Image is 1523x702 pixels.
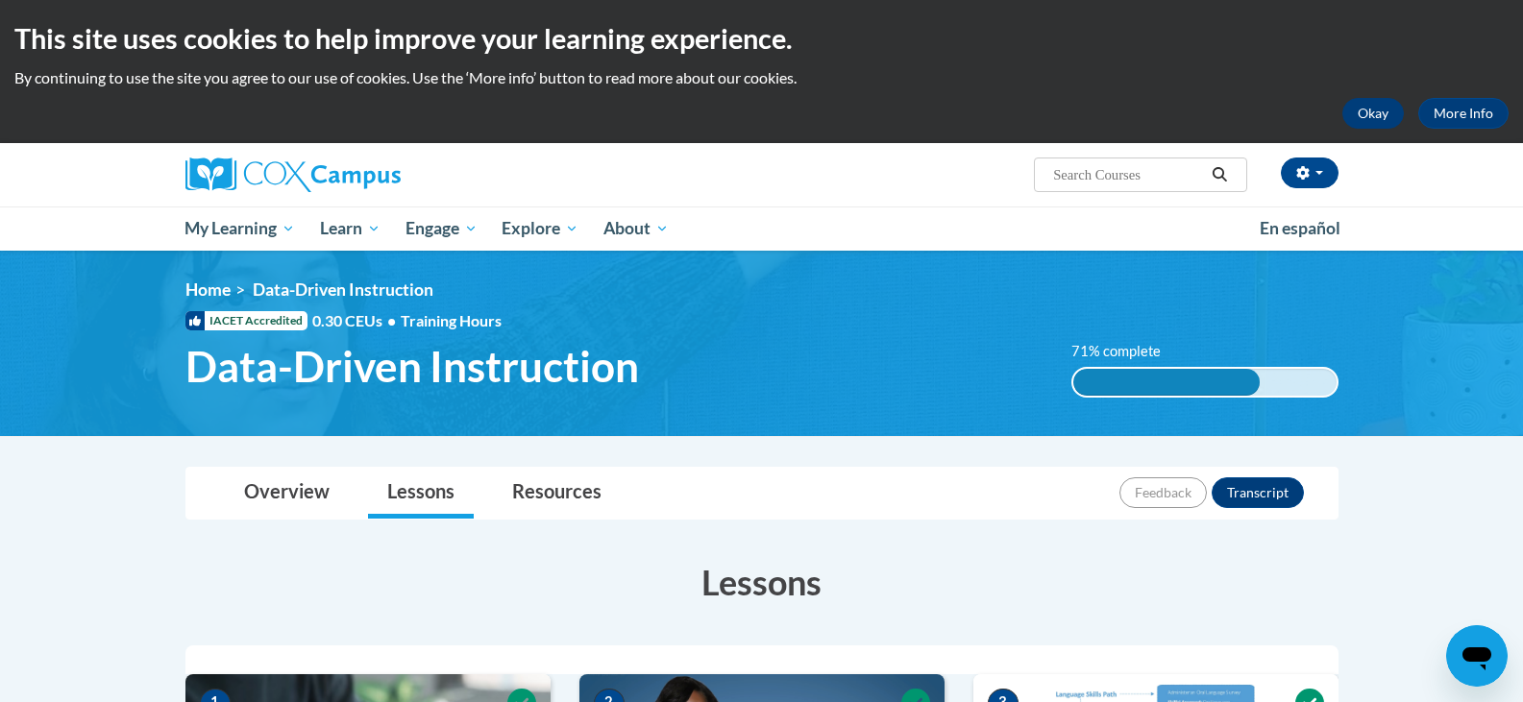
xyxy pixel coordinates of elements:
span: Training Hours [401,311,502,329]
span: Engage [405,217,478,240]
a: En español [1247,208,1353,249]
a: Explore [489,206,591,251]
span: Learn [320,217,381,240]
span: About [603,217,669,240]
button: Search [1205,163,1234,186]
span: • [387,311,396,329]
span: En español [1260,218,1340,238]
a: Learn [307,206,393,251]
div: Main menu [157,206,1367,251]
a: Cox Campus [185,157,551,192]
span: Data-Driven Instruction [253,279,433,300]
a: Engage [393,206,490,251]
label: 71% complete [1071,341,1182,362]
h3: Lessons [185,558,1339,606]
iframe: Button to launch messaging window [1446,625,1508,687]
input: Search Courses [1051,163,1205,186]
a: Overview [225,468,349,519]
span: My Learning [184,217,295,240]
h2: This site uses cookies to help improve your learning experience. [14,19,1509,58]
button: Transcript [1212,477,1304,508]
button: Account Settings [1281,157,1339,188]
a: About [591,206,681,251]
span: Explore [502,217,578,240]
span: IACET Accredited [185,311,307,330]
span: Data-Driven Instruction [185,341,639,392]
a: More Info [1418,98,1509,129]
img: Cox Campus [185,157,401,192]
button: Feedback [1119,477,1207,508]
a: Lessons [368,468,474,519]
a: My Learning [173,206,308,251]
a: Home [185,279,231,300]
span: 0.30 CEUs [312,310,401,331]
button: Okay [1342,98,1404,129]
p: By continuing to use the site you agree to our use of cookies. Use the ‘More info’ button to read... [14,67,1509,88]
a: Resources [493,468,621,519]
div: 71% complete [1073,369,1260,396]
